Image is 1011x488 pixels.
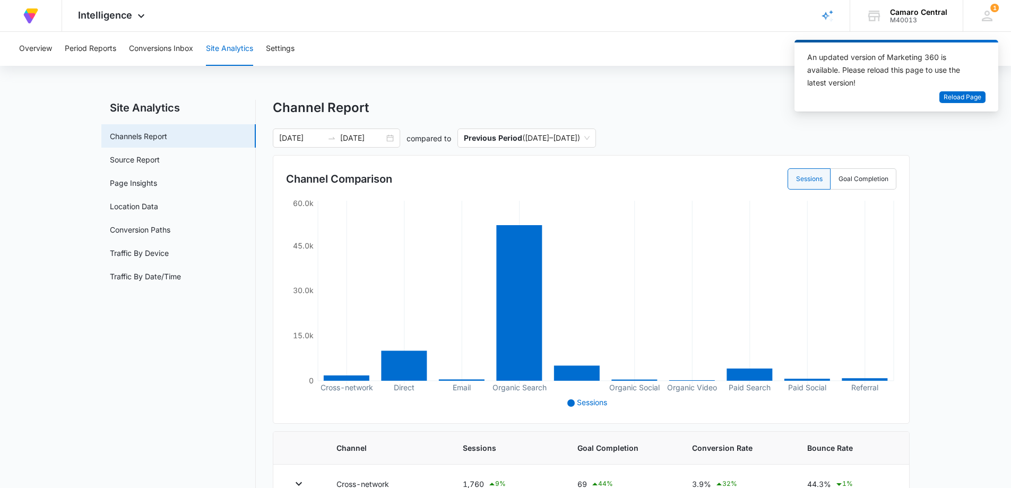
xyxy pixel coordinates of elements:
tspan: 45.0k [293,241,314,250]
a: Conversion Paths [110,224,170,235]
span: Reload Page [944,92,981,102]
tspan: Cross-network [321,383,373,392]
tspan: Paid Search [729,383,771,392]
tspan: Referral [851,383,878,392]
span: to [327,134,336,142]
tspan: 15.0k [293,331,314,340]
a: Location Data [110,201,158,212]
tspan: Organic Search [492,383,547,392]
span: 1 [990,4,999,12]
div: account name [890,8,947,16]
tspan: Paid Social [788,383,826,392]
button: Reload Page [939,91,986,104]
a: Channels Report [110,131,167,142]
input: Start date [279,132,323,144]
button: Period Reports [65,32,116,66]
input: End date [340,132,384,144]
span: Sessions [577,398,607,407]
a: Traffic By Device [110,247,169,259]
label: Sessions [788,168,831,190]
p: compared to [407,133,451,144]
span: Intelligence [78,10,132,21]
span: Conversion Rate [692,442,781,453]
tspan: 30.0k [293,286,314,295]
button: Overview [19,32,52,66]
tspan: Organic Video [667,383,717,392]
div: notifications count [990,4,999,12]
label: Goal Completion [831,168,896,190]
h2: Site Analytics [101,100,256,116]
a: Traffic By Date/Time [110,271,181,282]
span: Channel [336,442,437,453]
span: Bounce Rate [807,442,892,453]
div: account id [890,16,947,24]
h1: Channel Report [273,100,369,116]
a: Page Insights [110,177,157,189]
a: Source Report [110,154,160,165]
tspan: 0 [309,376,314,385]
div: An updated version of Marketing 360 is available. Please reload this page to use the latest version! [807,51,973,89]
button: Conversions Inbox [129,32,193,66]
button: Settings [266,32,295,66]
tspan: Email [453,383,471,392]
span: swap-right [327,134,336,142]
button: Site Analytics [206,32,253,66]
tspan: 60.0k [293,199,314,208]
span: ( [DATE] – [DATE] ) [464,129,590,147]
tspan: Organic Social [609,383,660,392]
span: Goal Completion [577,442,667,453]
tspan: Direct [394,383,414,392]
p: Previous Period [464,133,522,142]
img: Volusion [21,6,40,25]
span: Sessions [463,442,552,453]
h3: Channel Comparison [286,171,392,187]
